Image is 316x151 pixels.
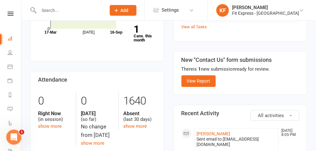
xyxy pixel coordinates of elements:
strong: 1 [198,66,201,72]
div: [PERSON_NAME] [232,5,299,10]
a: People [8,46,22,60]
div: (in session) [38,111,71,122]
a: Calendar [8,60,22,74]
div: 0 [81,92,114,111]
button: Add [110,5,136,16]
h3: Recent Activity [181,110,300,116]
span: Add [121,8,129,13]
a: show more [38,123,62,129]
div: No change from [DATE] [81,122,114,139]
div: 0 [38,92,71,111]
h3: Attendance [38,77,156,83]
button: All activities [251,110,299,121]
iframe: Intercom live chat [6,130,21,145]
div: Fit Express - [GEOGRAPHIC_DATA] [232,10,299,16]
a: View Report [181,75,216,87]
input: Search... [37,6,102,15]
a: show more [81,140,104,146]
div: There is new submission ready for review. [181,65,272,73]
span: 1 [19,130,24,135]
a: Payments [8,74,22,89]
h3: New "Contact Us" form submissions [181,57,272,63]
a: Dashboard [8,32,22,46]
time: [DATE] 8:05 PM [278,129,299,137]
a: show more [123,123,147,129]
a: [PERSON_NAME] [197,131,230,136]
span: All activities [258,113,284,118]
a: View all Tasks [181,24,207,29]
div: (last 30 days) [123,111,156,122]
div: (so far) [81,111,114,122]
span: Sent email to [EMAIL_ADDRESS][DOMAIN_NAME] [197,137,259,147]
strong: Absent [123,111,156,116]
a: 1Canx. this month [134,24,156,42]
strong: 1 [134,24,153,34]
span: Settings [162,3,179,17]
strong: [DATE] [81,111,114,116]
div: KF [216,4,229,17]
div: 1640 [123,92,156,111]
a: Reports [8,89,22,103]
strong: Right Now [38,111,71,116]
